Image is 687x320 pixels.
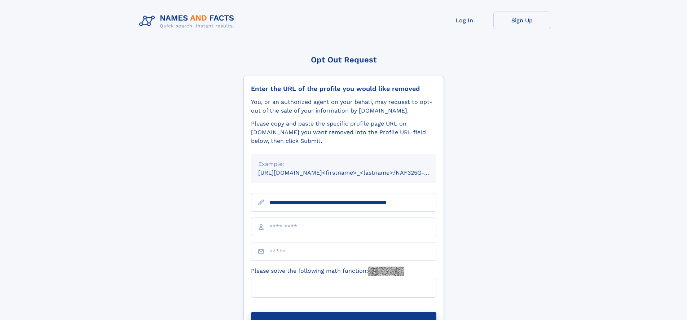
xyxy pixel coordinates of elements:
[251,85,436,93] div: Enter the URL of the profile you would like removed
[258,169,450,176] small: [URL][DOMAIN_NAME]<firstname>_<lastname>/NAF325G-xxxxxxxx
[258,160,429,168] div: Example:
[243,55,444,64] div: Opt Out Request
[136,12,240,31] img: Logo Names and Facts
[251,119,436,145] div: Please copy and paste the specific profile page URL on [DOMAIN_NAME] you want removed into the Pr...
[436,12,493,29] a: Log In
[493,12,551,29] a: Sign Up
[251,98,436,115] div: You, or an authorized agent on your behalf, may request to opt-out of the sale of your informatio...
[251,267,404,276] label: Please solve the following math function:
